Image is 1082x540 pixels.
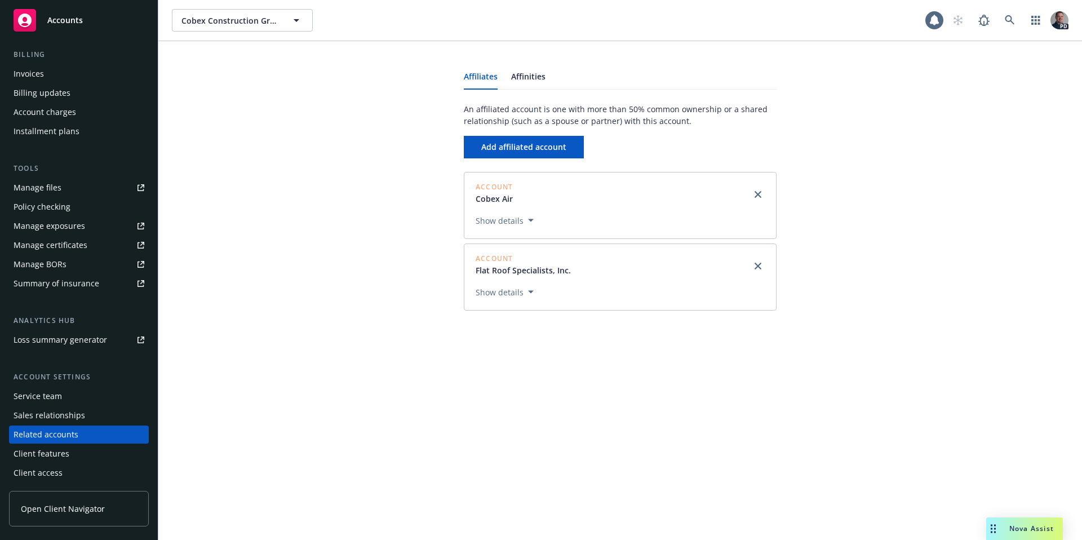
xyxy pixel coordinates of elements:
span: Accounts [47,16,83,25]
div: Tools [9,163,149,174]
a: Client features [9,445,149,463]
a: Policy checking [9,198,149,216]
img: photo [1050,11,1068,29]
a: Manage BORs [9,255,149,273]
a: Affiliates [464,73,498,89]
button: Add affiliated account [464,136,584,158]
div: Billing updates [14,84,70,102]
button: Show details [471,214,538,227]
a: Sales relationships [9,406,149,424]
span: Open Client Navigator [21,503,105,515]
span: Add affiliated account [481,141,566,152]
button: Cobex Construction Group [172,9,313,32]
a: Manage files [9,179,149,197]
a: Start snowing [947,9,969,32]
div: Manage BORs [14,255,66,273]
div: Summary of insurance [14,275,99,293]
a: Installment plans [9,122,149,140]
div: Installment plans [14,122,79,140]
div: Related accounts [14,426,78,444]
div: Client access [14,464,63,482]
a: Client access [9,464,149,482]
a: Affinities [511,73,546,89]
a: Flat Roof Specialists, Inc. [476,264,580,276]
a: Invoices [9,65,149,83]
div: Manage exposures [14,217,85,235]
div: Service team [14,387,62,405]
a: Accounts [9,5,149,36]
span: Cobex Construction Group [181,15,279,26]
div: Invoices [14,65,44,83]
a: Service team [9,387,149,405]
a: Related accounts [9,426,149,444]
div: Policy checking [14,198,70,216]
a: Summary of insurance [9,275,149,293]
a: Cobex Air [476,193,522,205]
span: Account [476,255,580,262]
div: Sales relationships [14,406,85,424]
a: Remove Cobex Air [751,188,765,201]
div: Analytics hub [9,315,149,326]
div: Loss summary generator [14,331,107,349]
div: Manage certificates [14,236,87,254]
a: Manage exposures [9,217,149,235]
div: Drag to move [986,517,1000,540]
button: Nova Assist [986,517,1063,540]
a: Billing updates [9,84,149,102]
a: Switch app [1025,9,1047,32]
a: Search [999,9,1021,32]
a: Report a Bug [973,9,995,32]
a: Remove Flat Roof Specialists, Inc. [751,259,765,273]
div: Manage files [14,179,61,197]
span: Nova Assist [1009,524,1054,533]
div: Client features [14,445,69,463]
span: An affiliated account is one with more than 50% common ownership or a shared relationship (such a... [464,103,777,127]
span: Account [476,184,522,191]
a: Loss summary generator [9,331,149,349]
button: Show details [471,285,538,299]
div: Account charges [14,103,76,121]
a: Manage certificates [9,236,149,254]
a: Account charges [9,103,149,121]
div: Billing [9,49,149,60]
div: Account settings [9,371,149,383]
